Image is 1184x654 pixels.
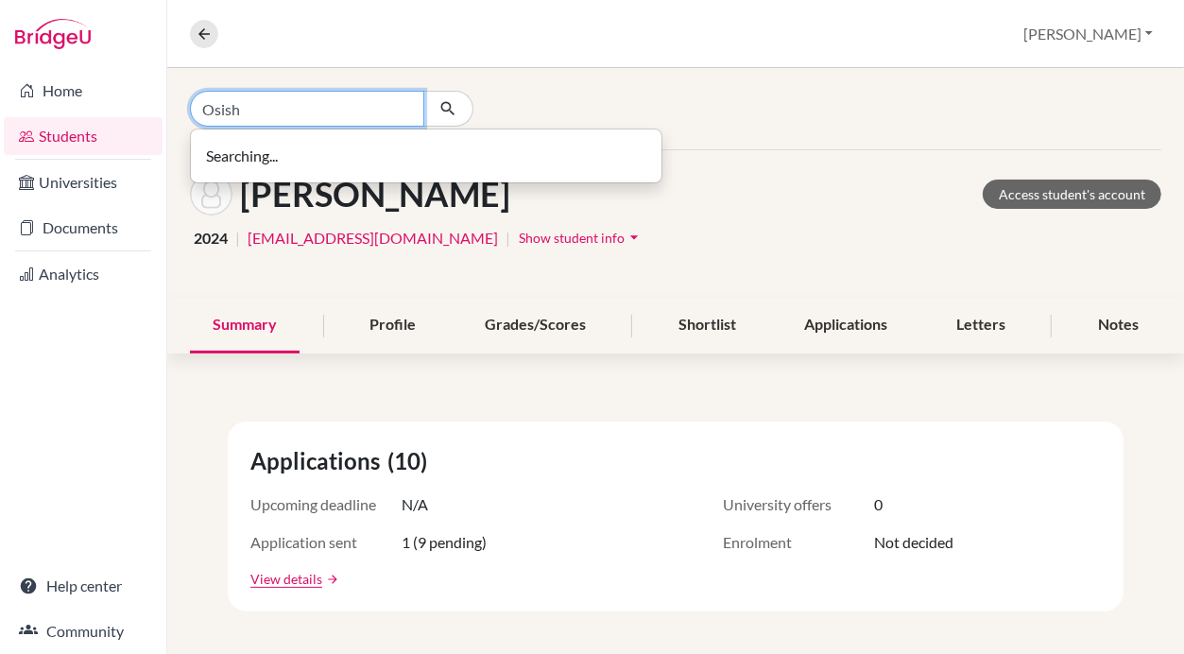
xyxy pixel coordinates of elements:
[874,493,883,516] span: 0
[347,298,438,353] div: Profile
[4,117,163,155] a: Students
[250,493,402,516] span: Upcoming deadline
[462,298,609,353] div: Grades/Scores
[387,444,435,478] span: (10)
[190,298,300,353] div: Summary
[190,91,424,127] input: Find student by name...
[4,255,163,293] a: Analytics
[874,531,953,554] span: Not decided
[190,173,232,215] img: Shishir Bogati's avatar
[656,298,759,353] div: Shortlist
[235,227,240,250] span: |
[506,227,510,250] span: |
[519,230,625,246] span: Show student info
[1075,298,1161,353] div: Notes
[4,612,163,650] a: Community
[4,163,163,201] a: Universities
[248,227,498,250] a: [EMAIL_ADDRESS][DOMAIN_NAME]
[723,493,874,516] span: University offers
[322,573,339,586] a: arrow_forward
[983,180,1161,209] a: Access student's account
[4,72,163,110] a: Home
[240,174,510,215] h1: [PERSON_NAME]
[250,531,402,554] span: Application sent
[934,298,1028,353] div: Letters
[250,569,322,589] a: View details
[1015,16,1161,52] button: [PERSON_NAME]
[250,444,387,478] span: Applications
[402,531,487,554] span: 1 (9 pending)
[402,493,428,516] span: N/A
[723,531,874,554] span: Enrolment
[206,145,646,167] p: Searching...
[4,567,163,605] a: Help center
[15,19,91,49] img: Bridge-U
[4,209,163,247] a: Documents
[518,223,644,252] button: Show student infoarrow_drop_down
[625,228,643,247] i: arrow_drop_down
[781,298,910,353] div: Applications
[194,227,228,250] span: 2024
